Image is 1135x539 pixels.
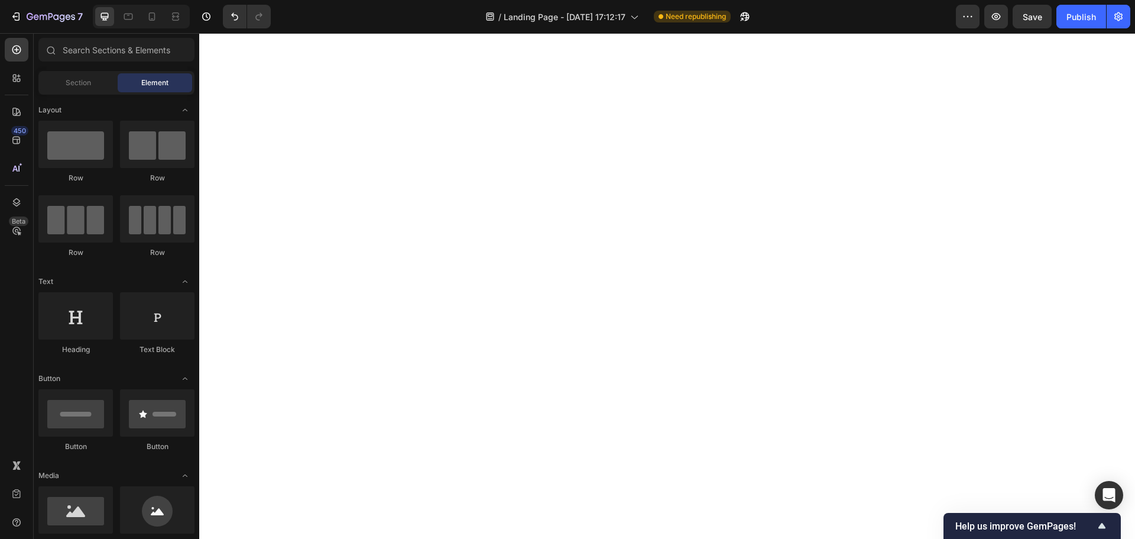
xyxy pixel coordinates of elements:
div: Beta [9,217,28,226]
div: Row [38,247,113,258]
span: Toggle open [176,466,194,485]
div: Heading [38,344,113,355]
span: Toggle open [176,101,194,120]
div: Open Intercom Messenger [1095,481,1123,509]
p: 7 [77,9,83,24]
button: Publish [1056,5,1106,28]
button: 7 [5,5,88,28]
span: Landing Page - [DATE] 17:12:17 [504,11,625,23]
span: Button [38,373,60,384]
span: Text [38,276,53,287]
span: Media [38,470,59,481]
span: Element [141,78,168,88]
div: Publish [1066,11,1096,23]
iframe: Design area [199,33,1135,539]
div: Undo/Redo [223,5,271,28]
button: Show survey - Help us improve GemPages! [955,519,1109,533]
div: 450 [11,126,28,135]
div: Row [38,173,113,183]
div: Text Block [120,344,194,355]
span: / [498,11,501,23]
div: Button [120,441,194,452]
span: Toggle open [176,369,194,388]
span: Toggle open [176,272,194,291]
div: Button [38,441,113,452]
input: Search Sections & Elements [38,38,194,62]
span: Save [1023,12,1042,22]
div: Row [120,173,194,183]
span: Section [66,78,91,88]
div: Row [120,247,194,258]
span: Need republishing [666,11,726,22]
button: Save [1013,5,1052,28]
span: Help us improve GemPages! [955,521,1095,532]
span: Layout [38,105,61,115]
